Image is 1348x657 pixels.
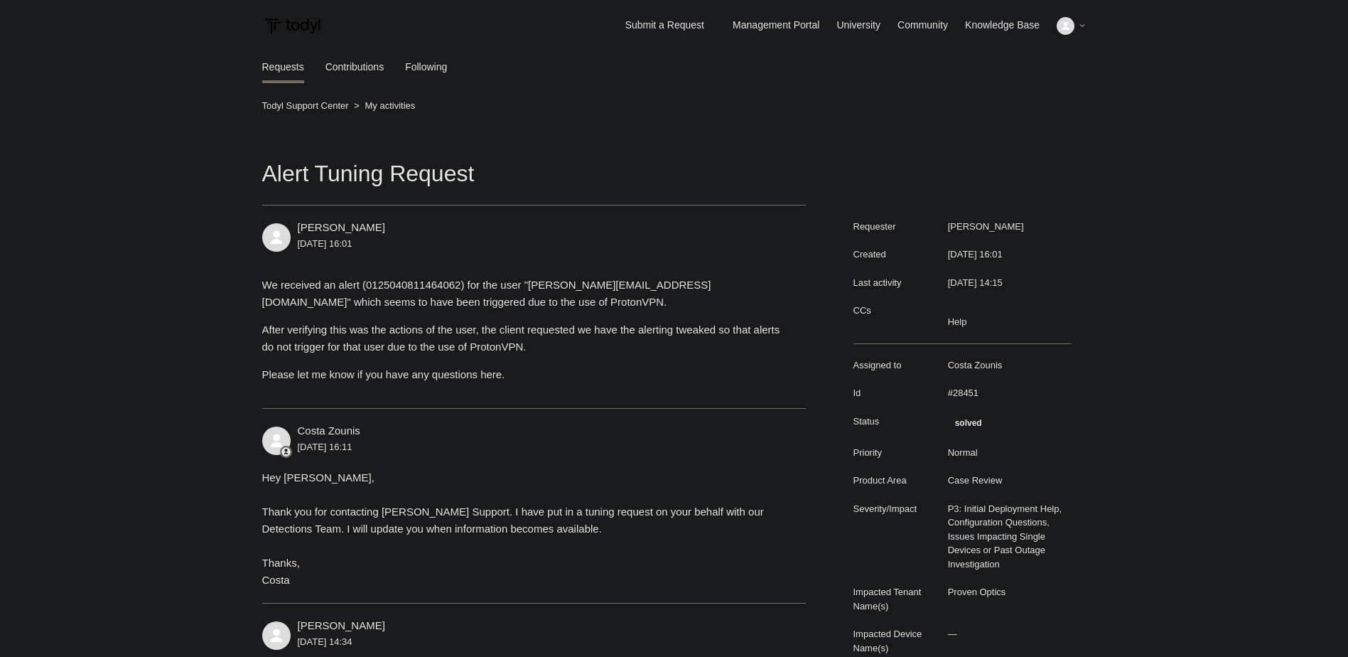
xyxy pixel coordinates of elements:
[897,18,962,33] a: Community
[853,386,941,400] dt: Id
[948,415,989,432] span: This request has been solved
[941,585,1072,599] dd: Proven Optics
[611,14,718,37] a: Submit a Request
[262,156,807,205] h1: Alert Tuning Request
[853,446,941,460] dt: Priority
[298,238,352,249] time: 2025-09-26T16:01:06Z
[941,358,1072,373] dd: Costa Zounis
[298,619,385,631] span: Tyler Silver
[262,100,352,111] li: Todyl Support Center
[853,247,941,262] dt: Created
[262,321,792,356] p: After verifying this was the actions of the user, the client requested we have the alerting tweak...
[853,627,941,655] dt: Impacted Device Name(s)
[733,18,834,33] a: Management Portal
[853,415,941,429] dt: Status
[853,502,941,516] dt: Severity/Impact
[948,249,1003,260] time: 2025-09-26T16:01:06+00:00
[262,50,304,83] li: Requests
[351,100,415,111] li: My activities
[853,358,941,373] dt: Assigned to
[262,277,792,311] p: We received an alert (0125040811464062) for the user " " which seems to have been triggered due t...
[365,100,415,111] a: My activities
[948,277,1003,288] time: 2025-09-30T14:15:30+00:00
[262,366,792,383] p: Please let me know if you have any questions here.
[325,50,384,83] a: Contributions
[262,279,711,308] a: [PERSON_NAME][EMAIL_ADDRESS][DOMAIN_NAME]
[941,220,1072,234] dd: [PERSON_NAME]
[941,502,1072,572] dd: P3: Initial Deployment Help, Configuration Questions, Issues Impacting Single Devices or Past Out...
[948,315,967,329] li: Help
[941,446,1072,460] dd: Normal
[965,18,1054,33] a: Knowledge Base
[941,627,1072,641] dd: —
[298,424,360,437] a: Costa Zounis
[941,474,1072,488] dd: Case Review
[941,386,1072,400] dd: #28451
[262,100,349,111] a: Todyl Support Center
[836,18,894,33] a: University
[853,304,941,318] dt: CCs
[853,220,941,234] dt: Requester
[298,221,385,233] a: [PERSON_NAME]
[262,13,323,39] img: Todyl Support Center Help Center home page
[298,442,352,452] time: 2025-09-26T16:11:14Z
[853,585,941,613] dt: Impacted Tenant Name(s)
[298,636,352,647] time: 2025-09-29T14:34:08Z
[298,619,385,631] a: [PERSON_NAME]
[853,474,941,488] dt: Product Area
[405,50,447,83] a: Following
[262,469,792,589] div: Hey [PERSON_NAME], Thank you for contacting [PERSON_NAME] Support. I have put in a tuning request...
[298,221,385,233] span: Tyler Silver
[853,276,941,290] dt: Last activity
